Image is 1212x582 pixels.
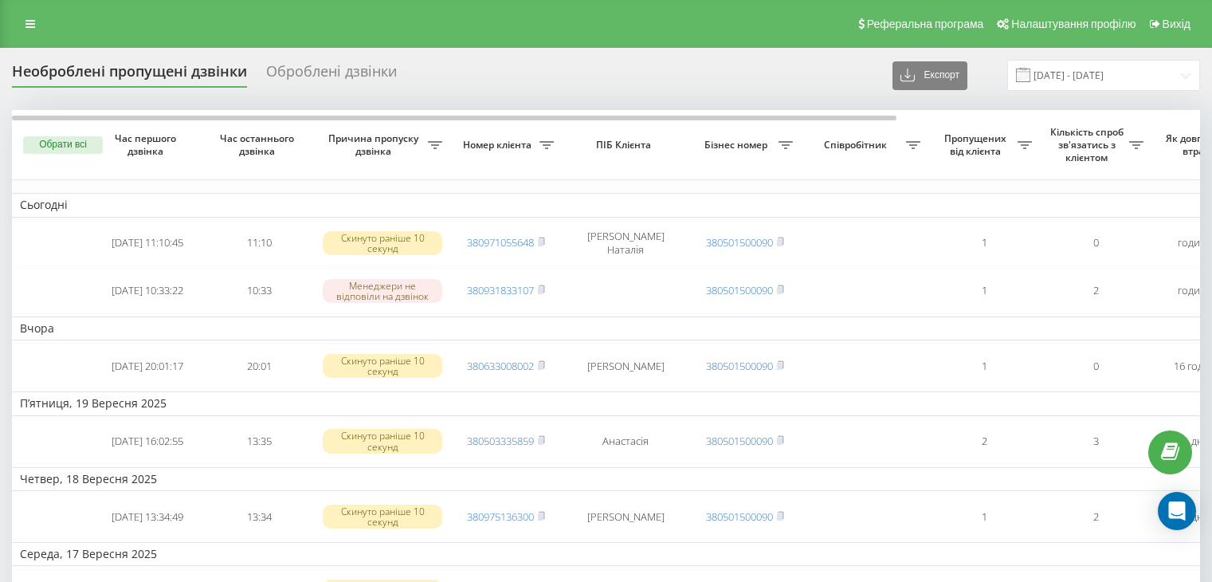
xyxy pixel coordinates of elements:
[323,429,442,453] div: Скинуто раніше 10 секунд
[1040,494,1151,539] td: 2
[467,359,534,373] a: 380633008002
[892,61,967,90] button: Експорт
[1040,344,1151,388] td: 0
[467,283,534,297] a: 380931833107
[203,344,315,388] td: 20:01
[104,132,190,157] span: Час першого дзвінка
[467,235,534,250] a: 380971055648
[1158,492,1196,530] div: Open Intercom Messenger
[1011,18,1136,30] span: Налаштування профілю
[12,63,247,88] div: Необроблені пропущені дзвінки
[323,354,442,378] div: Скинуто раніше 10 секунд
[1040,221,1151,265] td: 0
[92,494,203,539] td: [DATE] 13:34:49
[203,269,315,313] td: 10:33
[203,494,315,539] td: 13:34
[928,221,1040,265] td: 1
[706,359,773,373] a: 380501500090
[467,509,534,524] a: 380975136300
[562,221,689,265] td: [PERSON_NAME] Наталія
[23,136,103,154] button: Обрати всі
[92,419,203,464] td: [DATE] 16:02:55
[92,221,203,265] td: [DATE] 11:10:45
[203,221,315,265] td: 11:10
[323,505,442,529] div: Скинуто раніше 10 секунд
[575,139,676,151] span: ПІБ Клієнта
[562,344,689,388] td: [PERSON_NAME]
[1048,126,1129,163] span: Кількість спроб зв'язатись з клієнтом
[203,419,315,464] td: 13:35
[92,269,203,313] td: [DATE] 10:33:22
[562,494,689,539] td: [PERSON_NAME]
[323,231,442,255] div: Скинуто раніше 10 секунд
[706,509,773,524] a: 380501500090
[216,132,302,157] span: Час останнього дзвінка
[92,344,203,388] td: [DATE] 20:01:17
[323,132,428,157] span: Причина пропуску дзвінка
[928,419,1040,464] td: 2
[706,235,773,250] a: 380501500090
[809,139,906,151] span: Співробітник
[467,434,534,448] a: 380503335859
[1040,419,1151,464] td: 3
[936,132,1018,157] span: Пропущених від клієнта
[867,18,984,30] span: Реферальна програма
[928,344,1040,388] td: 1
[706,283,773,297] a: 380501500090
[697,139,779,151] span: Бізнес номер
[928,494,1040,539] td: 1
[266,63,397,88] div: Оброблені дзвінки
[562,419,689,464] td: Анастасія
[1040,269,1151,313] td: 2
[323,279,442,303] div: Менеджери не відповіли на дзвінок
[458,139,539,151] span: Номер клієнта
[1163,18,1190,30] span: Вихід
[928,269,1040,313] td: 1
[706,434,773,448] a: 380501500090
